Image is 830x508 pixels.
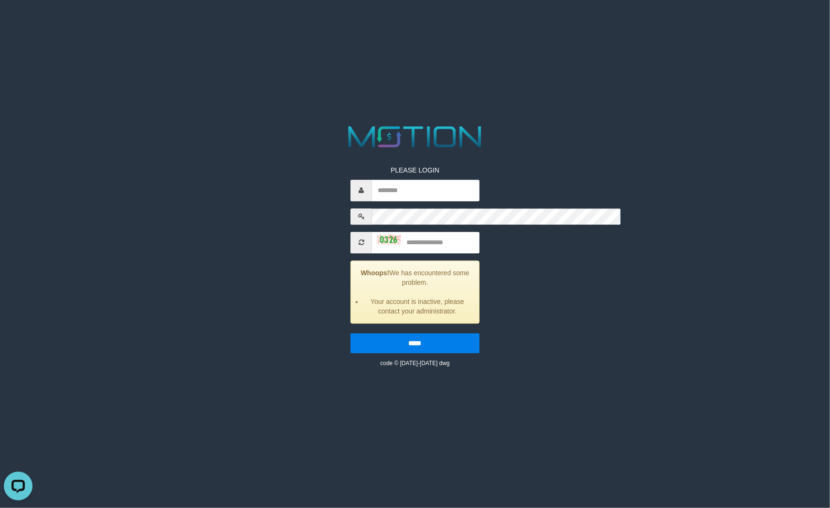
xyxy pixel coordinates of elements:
p: PLEASE LOGIN [350,165,479,175]
div: We has encountered some problem. [350,260,479,324]
li: Your account is inactive, please contact your administrator. [363,297,471,316]
button: Open LiveChat chat widget [4,4,33,32]
small: code © [DATE]-[DATE] dwg [380,360,449,367]
img: captcha [377,235,401,244]
img: MOTION_logo.png [342,122,488,151]
strong: Whoops! [361,269,390,277]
